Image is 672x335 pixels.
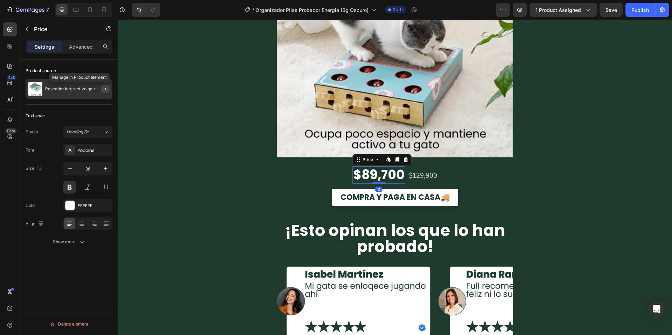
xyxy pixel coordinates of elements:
[631,6,649,14] div: Publish
[243,137,257,143] div: Price
[53,238,85,245] div: Show more
[530,3,597,17] button: 1 product assigned
[535,6,581,14] span: 1 product assigned
[132,3,160,17] div: Undo/Redo
[600,3,623,17] button: Save
[26,68,56,74] div: Product source
[234,147,287,165] div: $89,700
[605,7,617,13] span: Save
[257,167,264,173] div: 0
[78,147,111,154] div: Poppins
[3,3,52,17] button: 7
[223,172,332,183] p: COMPRA Y PAGA EN CASA🚚
[252,6,254,14] span: /
[26,129,38,135] div: Styles
[63,126,112,138] button: Heading 6*
[26,147,34,153] div: Font
[290,150,320,161] div: $129,900
[392,7,403,13] span: Draft
[320,243,476,320] img: gempages_573089364809089939-081e3da7-433d-48ef-9d3d-e2dc0e30ffb2.webp
[45,86,98,91] p: Rascador interactivo gatos
[5,128,17,134] div: Beta
[26,164,44,173] div: Size
[78,203,111,209] div: FFFFFF
[118,20,672,335] iframe: Design area
[26,202,36,209] div: Color
[34,25,93,33] p: Price
[26,236,112,248] button: Show more
[159,243,315,320] img: gempages_573089364809089939-09b61ac1-7a79-433f-ab78-8700066dca8b.webp
[26,219,45,229] div: Align
[69,43,93,50] p: Advanced
[648,301,665,317] div: Open Intercom Messenger
[50,320,88,328] div: Delete element
[255,6,369,14] span: Organizador Pilas Probador Energia (Bg Oscuro)
[66,129,89,135] span: Heading 6*
[214,169,340,186] a: COMPRA Y PAGA EN CASA🚚
[46,6,49,14] p: 7
[7,75,17,80] div: 450
[167,200,387,238] span: ¡Esto opinan los que lo han probado!
[26,113,45,119] div: Text style
[35,43,54,50] p: Settings
[625,3,655,17] button: Publish
[26,319,112,330] button: Delete element
[28,82,42,96] img: product feature img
